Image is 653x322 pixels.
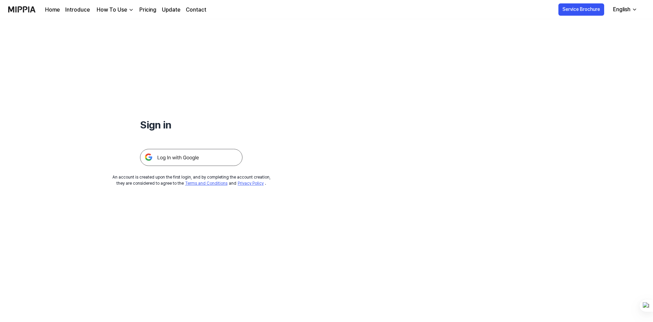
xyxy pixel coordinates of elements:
[112,174,270,186] div: An account is created upon the first login, and by completing the account creation, they are cons...
[558,3,604,16] button: Service Brochure
[65,6,90,14] a: Introduce
[95,6,134,14] button: How To Use
[139,6,156,14] a: Pricing
[612,5,632,14] div: English
[162,6,180,14] a: Update
[186,6,206,14] a: Contact
[608,3,641,16] button: English
[238,181,264,186] a: Privacy Policy
[140,149,242,166] img: 구글 로그인 버튼
[140,117,242,133] h1: Sign in
[45,6,60,14] a: Home
[95,6,128,14] div: How To Use
[128,7,134,13] img: down
[185,181,227,186] a: Terms and Conditions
